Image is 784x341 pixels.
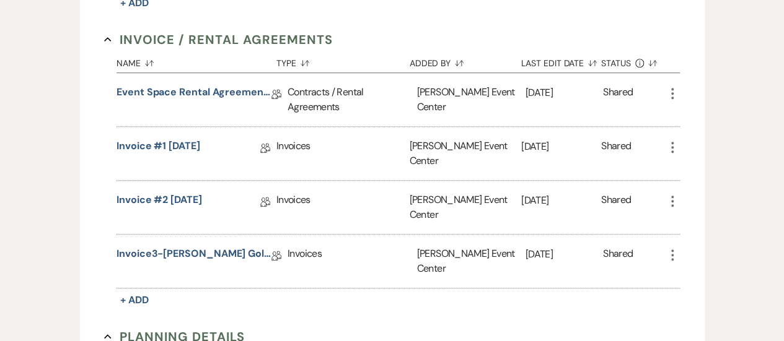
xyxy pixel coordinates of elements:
div: [PERSON_NAME] Event Center [417,73,526,126]
div: [PERSON_NAME] Event Center [410,127,521,180]
div: Shared [603,246,633,276]
p: [DATE] [521,139,601,155]
div: Invoices [288,235,417,288]
a: Invoice #1 [DATE] [117,139,200,158]
div: Invoices [276,127,410,180]
button: Invoice / Rental Agreements [104,30,333,49]
button: Type [276,49,410,72]
a: Event Space Rental Agreement-[PERSON_NAME]-12.31.25 [117,85,271,104]
span: + Add [120,293,149,306]
div: [PERSON_NAME] Event Center [410,181,521,234]
button: + Add [117,291,152,309]
button: Name [117,49,276,72]
div: Contracts / Rental Agreements [288,73,417,126]
div: [PERSON_NAME] Event Center [417,235,526,288]
a: Invoice #2 [DATE] [117,192,202,212]
div: Invoices [276,181,410,234]
p: [DATE] [521,192,601,209]
a: Invoice3-[PERSON_NAME] Gold-12.31.25 [117,246,271,265]
p: [DATE] [526,246,603,262]
span: Status [601,59,631,67]
button: Status [601,49,665,72]
button: Added By [410,49,521,72]
div: Shared [603,85,633,114]
button: Last Edit Date [521,49,601,72]
p: [DATE] [526,85,603,101]
div: Shared [601,139,631,168]
div: Shared [601,192,631,222]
